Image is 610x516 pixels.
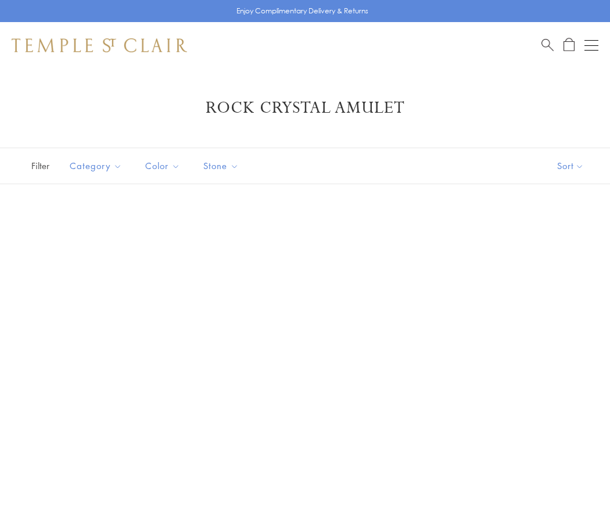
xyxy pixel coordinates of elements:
[139,159,189,173] span: Color
[61,153,131,179] button: Category
[64,159,131,173] span: Category
[195,153,247,179] button: Stone
[236,5,368,17] p: Enjoy Complimentary Delivery & Returns
[584,38,598,52] button: Open navigation
[29,98,581,119] h1: Rock Crystal Amulet
[12,38,187,52] img: Temple St. Clair
[198,159,247,173] span: Stone
[531,148,610,184] button: Show sort by
[137,153,189,179] button: Color
[541,38,554,52] a: Search
[564,38,575,52] a: Open Shopping Bag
